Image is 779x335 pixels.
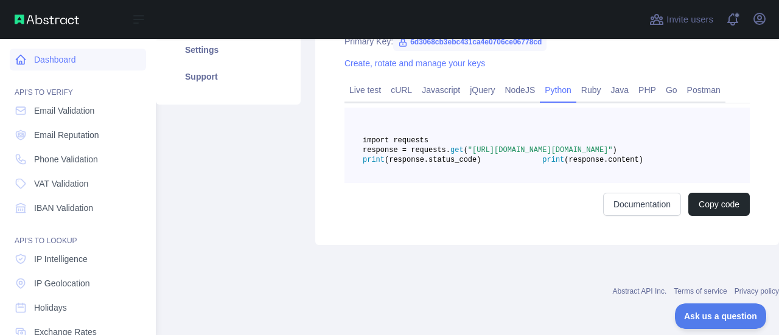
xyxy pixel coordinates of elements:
[647,10,716,29] button: Invite users
[613,287,667,295] a: Abstract API Inc.
[464,146,468,154] span: (
[10,173,146,195] a: VAT Validation
[386,80,417,100] a: cURL
[34,302,67,314] span: Holidays
[675,303,767,329] iframe: Toggle Customer Support
[34,105,94,117] span: Email Validation
[682,80,725,100] a: Postman
[468,146,613,154] span: "[URL][DOMAIN_NAME][DOMAIN_NAME]"
[393,33,547,51] span: 6d3068cb3ebc431ca4e0706ce06778cd
[15,15,79,24] img: Abstract API
[465,80,500,100] a: jQuery
[344,35,750,47] div: Primary Key:
[344,58,485,68] a: Create, rotate and manage your keys
[10,49,146,71] a: Dashboard
[10,197,146,219] a: IBAN Validation
[634,80,661,100] a: PHP
[564,156,643,164] span: (response.content)
[34,202,93,214] span: IBAN Validation
[10,73,146,97] div: API'S TO VERIFY
[34,129,99,141] span: Email Reputation
[661,80,682,100] a: Go
[10,297,146,319] a: Holidays
[363,136,428,145] span: import requests
[735,287,779,295] a: Privacy policy
[417,80,465,100] a: Javascript
[344,80,386,100] a: Live test
[500,80,540,100] a: NodeJS
[10,124,146,146] a: Email Reputation
[674,287,727,295] a: Terms of service
[34,153,98,165] span: Phone Validation
[363,156,385,164] span: print
[542,156,564,164] span: print
[10,272,146,294] a: IP Geolocation
[34,178,88,190] span: VAT Validation
[450,146,464,154] span: get
[385,156,481,164] span: (response.status_code)
[606,80,634,100] a: Java
[170,63,286,90] a: Support
[10,248,146,270] a: IP Intelligence
[170,36,286,63] a: Settings
[688,193,750,216] button: Copy code
[612,146,617,154] span: )
[10,148,146,170] a: Phone Validation
[34,253,88,265] span: IP Intelligence
[603,193,681,216] a: Documentation
[10,100,146,122] a: Email Validation
[540,80,576,100] a: Python
[363,146,450,154] span: response = requests.
[10,221,146,246] div: API'S TO LOOKUP
[666,13,713,27] span: Invite users
[34,277,90,289] span: IP Geolocation
[576,80,606,100] a: Ruby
